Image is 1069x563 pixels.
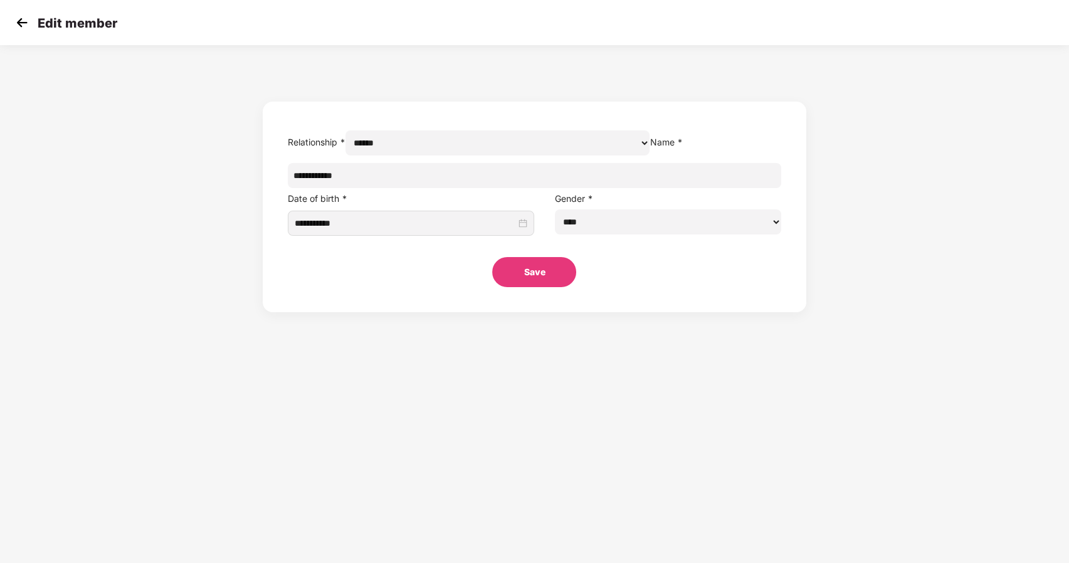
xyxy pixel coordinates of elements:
[288,137,345,147] label: Relationship *
[38,16,117,31] p: Edit member
[650,137,682,147] label: Name *
[288,193,347,204] label: Date of birth *
[555,193,593,204] label: Gender *
[492,257,576,287] button: Save
[13,13,31,32] img: svg+xml;base64,PHN2ZyB4bWxucz0iaHR0cDovL3d3dy53My5vcmcvMjAwMC9zdmciIHdpZHRoPSIzMCIgaGVpZ2h0PSIzMC...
